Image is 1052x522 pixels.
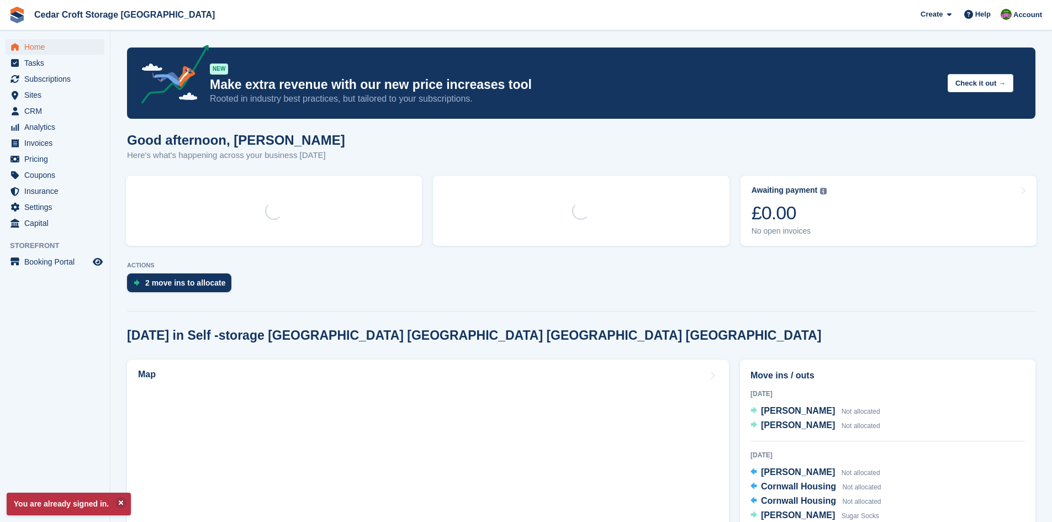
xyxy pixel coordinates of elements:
[750,389,1025,399] div: [DATE]
[750,419,880,433] a: [PERSON_NAME] Not allocated
[752,186,818,195] div: Awaiting payment
[975,9,991,20] span: Help
[761,482,836,491] span: Cornwall Housing
[210,93,939,105] p: Rooted in industry best practices, but tailored to your subscriptions.
[842,408,880,415] span: Not allocated
[1001,9,1012,20] img: Mark Orchard
[842,469,880,477] span: Not allocated
[127,149,345,162] p: Here's what's happening across your business [DATE]
[6,87,104,103] a: menu
[842,512,879,520] span: Sugar Socks
[750,466,880,480] a: [PERSON_NAME] Not allocated
[9,7,25,23] img: stora-icon-8386f47178a22dfd0bd8f6a31ec36ba5ce8667c1dd55bd0f319d3a0aa187defe.svg
[210,64,228,75] div: NEW
[91,255,104,268] a: Preview store
[6,55,104,71] a: menu
[6,103,104,119] a: menu
[6,167,104,183] a: menu
[24,215,91,231] span: Capital
[127,328,821,343] h2: [DATE] in Self -storage [GEOGRAPHIC_DATA] [GEOGRAPHIC_DATA] [GEOGRAPHIC_DATA] [GEOGRAPHIC_DATA]
[761,406,835,415] span: [PERSON_NAME]
[6,254,104,270] a: menu
[210,77,939,93] p: Make extra revenue with our new price increases tool
[750,404,880,419] a: [PERSON_NAME] Not allocated
[761,420,835,430] span: [PERSON_NAME]
[6,119,104,135] a: menu
[6,151,104,167] a: menu
[842,483,881,491] span: Not allocated
[127,262,1035,269] p: ACTIONS
[24,135,91,151] span: Invoices
[6,215,104,231] a: menu
[6,71,104,87] a: menu
[138,370,156,379] h2: Map
[6,183,104,199] a: menu
[6,199,104,215] a: menu
[842,498,881,505] span: Not allocated
[752,226,827,236] div: No open invoices
[30,6,219,24] a: Cedar Croft Storage [GEOGRAPHIC_DATA]
[750,494,881,509] a: Cornwall Housing Not allocated
[127,273,237,298] a: 2 move ins to allocate
[132,45,209,108] img: price-adjustments-announcement-icon-8257ccfd72463d97f412b2fc003d46551f7dbcb40ab6d574587a9cd5c0d94...
[750,480,881,494] a: Cornwall Housing Not allocated
[145,278,226,287] div: 2 move ins to allocate
[7,493,131,515] p: You are already signed in.
[134,280,140,286] img: move_ins_to_allocate_icon-fdf77a2bb77ea45bf5b3d319d69a93e2d87916cf1d5bf7949dd705db3b84f3ca.svg
[24,103,91,119] span: CRM
[24,199,91,215] span: Settings
[761,510,835,520] span: [PERSON_NAME]
[24,151,91,167] span: Pricing
[741,176,1037,246] a: Awaiting payment £0.00 No open invoices
[750,369,1025,382] h2: Move ins / outs
[1013,9,1042,20] span: Account
[820,188,827,194] img: icon-info-grey-7440780725fd019a000dd9b08b2336e03edf1995a4989e88bcd33f0948082b44.svg
[761,467,835,477] span: [PERSON_NAME]
[24,119,91,135] span: Analytics
[10,240,110,251] span: Storefront
[24,55,91,71] span: Tasks
[24,39,91,55] span: Home
[761,496,836,505] span: Cornwall Housing
[752,202,827,224] div: £0.00
[6,135,104,151] a: menu
[948,74,1013,92] button: Check it out →
[921,9,943,20] span: Create
[842,422,880,430] span: Not allocated
[24,183,91,199] span: Insurance
[24,87,91,103] span: Sites
[750,450,1025,460] div: [DATE]
[24,254,91,270] span: Booking Portal
[127,133,345,147] h1: Good afternoon, [PERSON_NAME]
[24,71,91,87] span: Subscriptions
[24,167,91,183] span: Coupons
[6,39,104,55] a: menu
